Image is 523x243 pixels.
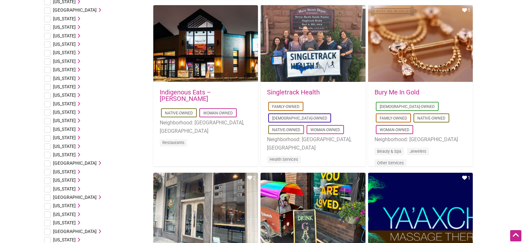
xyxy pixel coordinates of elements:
span: [US_STATE] [53,169,76,174]
a: [DEMOGRAPHIC_DATA]-Owned [272,116,327,121]
span: [US_STATE] [53,76,76,81]
span: [US_STATE] [53,42,76,47]
a: Native-Owned [165,111,193,115]
li: Neighborhood: [GEOGRAPHIC_DATA], [GEOGRAPHIC_DATA] [267,135,359,152]
span: [GEOGRAPHIC_DATA] [53,195,97,200]
span: [US_STATE] [53,220,76,225]
a: Woman-Owned [203,111,233,115]
span: [GEOGRAPHIC_DATA] [53,7,97,13]
span: [US_STATE] [53,110,76,115]
span: [US_STATE] [53,50,76,55]
span: [US_STATE] [53,16,76,21]
a: Family-Owned [380,116,407,121]
span: [US_STATE] [53,84,76,89]
a: Jewelers [410,149,426,154]
span: [US_STATE] [53,186,76,191]
span: [US_STATE] [53,203,76,208]
a: Restaurants [162,140,185,145]
span: [US_STATE] [53,101,76,106]
span: [US_STATE] [53,92,76,98]
span: [GEOGRAPHIC_DATA] [53,160,97,166]
a: Native-Owned [417,116,445,121]
div: Scroll Back to Top [510,230,521,241]
a: Native-Owned [272,128,300,132]
a: Other Services [377,160,404,165]
span: [GEOGRAPHIC_DATA] [53,229,97,234]
a: Health Services [270,157,298,162]
span: [US_STATE] [53,135,76,140]
span: [US_STATE] [53,118,76,123]
span: [US_STATE] [53,237,76,242]
span: [US_STATE] [53,178,76,183]
span: [US_STATE] [53,67,76,72]
span: [US_STATE] [53,24,76,30]
a: Indigenous Eats – [PERSON_NAME] [160,88,211,102]
li: Neighborhood: [GEOGRAPHIC_DATA] [375,135,466,144]
a: Beauty & Spa [377,149,401,154]
a: [DEMOGRAPHIC_DATA]-Owned [380,104,435,109]
span: [US_STATE] [53,127,76,132]
a: Woman-Owned [380,128,409,132]
span: [US_STATE] [53,212,76,217]
span: [US_STATE] [53,152,76,157]
span: [US_STATE] [53,59,76,64]
li: Neighborhood: [GEOGRAPHIC_DATA], [GEOGRAPHIC_DATA] [160,119,252,135]
span: [US_STATE] [53,144,76,149]
a: Bury Me In Gold [375,88,419,96]
span: [US_STATE] [53,33,76,38]
a: Family-Owned [272,104,300,109]
a: Woman-Owned [310,128,340,132]
a: Singletrack Health [267,88,320,96]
